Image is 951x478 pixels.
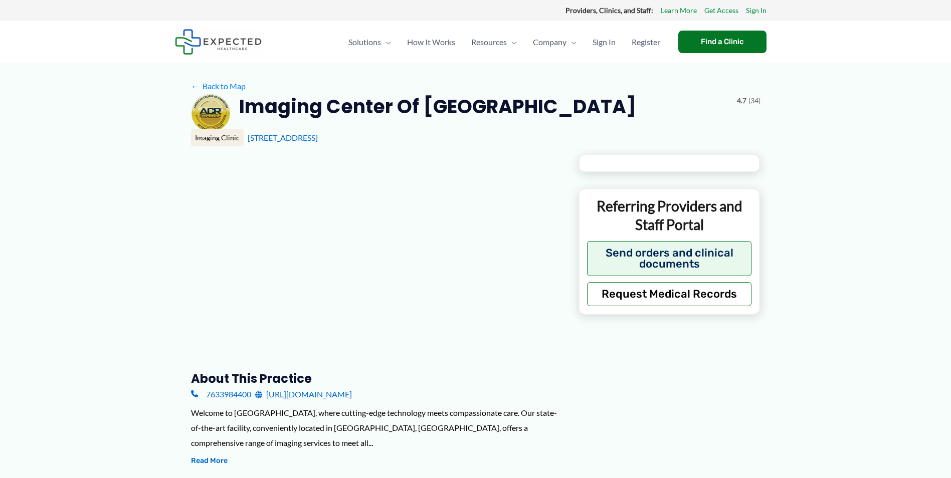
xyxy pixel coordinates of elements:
a: Sign In [585,25,624,60]
a: SolutionsMenu Toggle [340,25,399,60]
img: Expected Healthcare Logo - side, dark font, small [175,29,262,55]
span: Sign In [593,25,616,60]
button: Read More [191,455,228,467]
button: Send orders and clinical documents [587,241,752,276]
a: 7633984400 [191,387,251,402]
span: Register [632,25,660,60]
span: Company [533,25,566,60]
a: [URL][DOMAIN_NAME] [255,387,352,402]
span: ← [191,81,201,91]
button: Request Medical Records [587,282,752,306]
h3: About this practice [191,371,562,386]
a: ResourcesMenu Toggle [463,25,525,60]
span: Menu Toggle [507,25,517,60]
a: How It Works [399,25,463,60]
h2: Imaging Center of [GEOGRAPHIC_DATA] [239,94,636,119]
a: Get Access [704,4,738,17]
span: How It Works [407,25,455,60]
div: Imaging Clinic [191,129,244,146]
a: ←Back to Map [191,79,246,94]
a: Find a Clinic [678,31,767,53]
span: Resources [471,25,507,60]
span: Solutions [348,25,381,60]
a: Sign In [746,4,767,17]
a: [STREET_ADDRESS] [248,133,318,142]
span: Menu Toggle [566,25,577,60]
nav: Primary Site Navigation [340,25,668,60]
a: CompanyMenu Toggle [525,25,585,60]
strong: Providers, Clinics, and Staff: [565,6,653,15]
span: 4.7 [737,94,746,107]
span: (34) [748,94,760,107]
a: Learn More [661,4,697,17]
a: Register [624,25,668,60]
p: Referring Providers and Staff Portal [587,197,752,233]
span: Menu Toggle [381,25,391,60]
div: Welcome to [GEOGRAPHIC_DATA], where cutting-edge technology meets compassionate care. Our state-o... [191,405,562,450]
